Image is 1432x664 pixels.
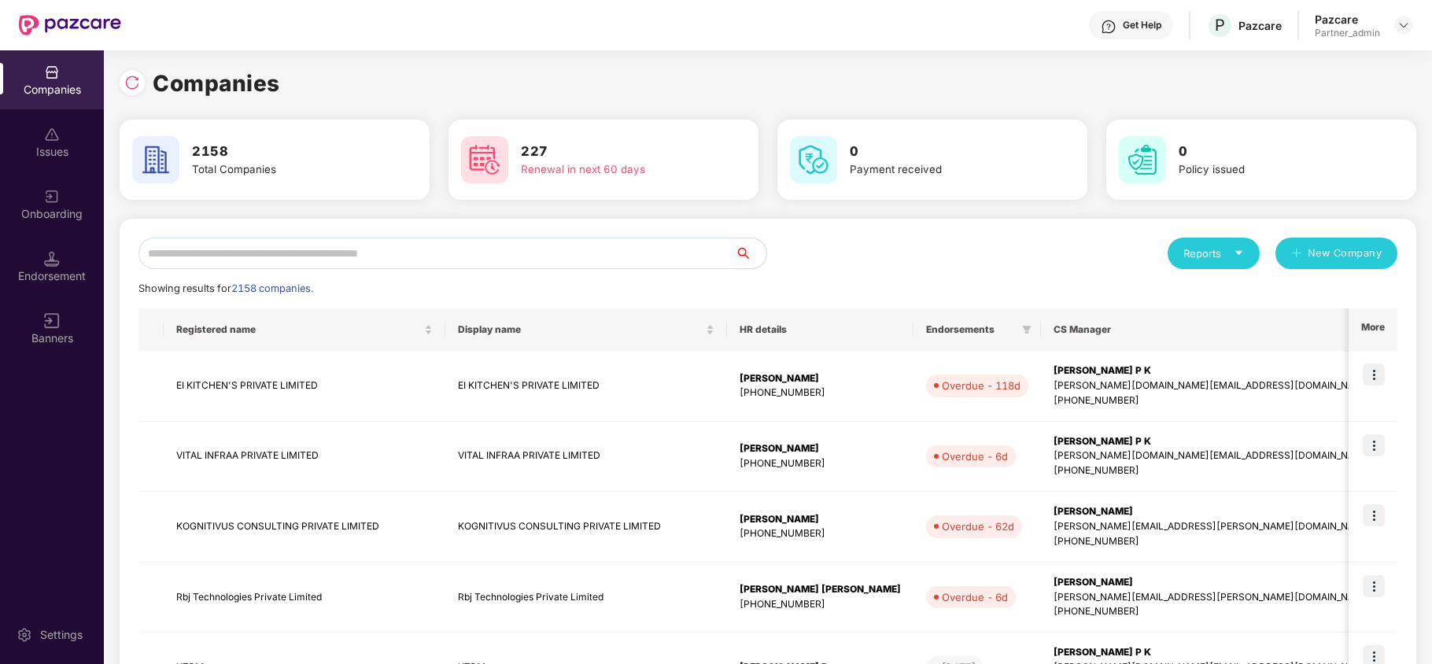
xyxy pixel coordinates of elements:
div: [PHONE_NUMBER] [740,526,901,541]
th: Registered name [164,308,445,351]
span: caret-down [1234,248,1244,258]
div: [PERSON_NAME] P K [1054,434,1372,449]
img: svg+xml;base64,PHN2ZyB4bWxucz0iaHR0cDovL3d3dy53My5vcmcvMjAwMC9zdmciIHdpZHRoPSI2MCIgaGVpZ2h0PSI2MC... [461,136,508,183]
div: [PERSON_NAME] [1054,504,1372,519]
h3: 0 [1179,142,1364,162]
img: icon [1363,575,1385,597]
div: Overdue - 6d [942,448,1008,464]
div: [PERSON_NAME][DOMAIN_NAME][EMAIL_ADDRESS][DOMAIN_NAME] [1054,378,1372,393]
h3: 0 [850,142,1035,162]
div: [PERSON_NAME] [PERSON_NAME] [740,582,901,597]
img: svg+xml;base64,PHN2ZyBpZD0iRHJvcGRvd24tMzJ4MzIiIHhtbG5zPSJodHRwOi8vd3d3LnczLm9yZy8yMDAwL3N2ZyIgd2... [1397,19,1410,31]
td: VITAL INFRAA PRIVATE LIMITED [445,422,727,492]
span: P [1215,16,1225,35]
img: svg+xml;base64,PHN2ZyB4bWxucz0iaHR0cDovL3d3dy53My5vcmcvMjAwMC9zdmciIHdpZHRoPSI2MCIgaGVpZ2h0PSI2MC... [132,136,179,183]
div: [PHONE_NUMBER] [740,597,901,612]
div: Overdue - 118d [942,378,1020,393]
span: Showing results for [138,282,313,294]
div: Overdue - 6d [942,589,1008,605]
div: Policy issued [1179,161,1364,178]
div: Partner_admin [1315,27,1380,39]
div: [PHONE_NUMBER] [1054,463,1372,478]
button: plusNew Company [1275,238,1397,269]
div: [PERSON_NAME][DOMAIN_NAME][EMAIL_ADDRESS][DOMAIN_NAME] [1054,448,1372,463]
div: [PERSON_NAME] [740,441,901,456]
button: search [734,238,767,269]
th: Display name [445,308,727,351]
td: VITAL INFRAA PRIVATE LIMITED [164,422,445,492]
img: svg+xml;base64,PHN2ZyBpZD0iUmVsb2FkLTMyeDMyIiB4bWxucz0iaHR0cDovL3d3dy53My5vcmcvMjAwMC9zdmciIHdpZH... [124,75,140,90]
td: Rbj Technologies Private Limited [164,563,445,633]
div: Settings [35,627,87,643]
img: icon [1363,363,1385,385]
div: [PHONE_NUMBER] [1054,393,1372,408]
div: [PERSON_NAME] P K [1054,645,1372,660]
td: KOGNITIVUS CONSULTING PRIVATE LIMITED [164,492,445,563]
th: HR details [727,308,913,351]
div: Pazcare [1238,18,1282,33]
td: EI KITCHEN'S PRIVATE LIMITED [445,351,727,422]
div: [PHONE_NUMBER] [740,456,901,471]
img: New Pazcare Logo [19,15,121,35]
img: icon [1363,434,1385,456]
div: [PERSON_NAME] P K [1054,363,1372,378]
div: Renewal in next 60 days [521,161,707,178]
div: [PHONE_NUMBER] [1054,604,1372,619]
div: Payment received [850,161,1035,178]
div: [PERSON_NAME] [1054,575,1372,590]
div: [PERSON_NAME][EMAIL_ADDRESS][PERSON_NAME][DOMAIN_NAME] [1054,519,1372,534]
img: icon [1363,504,1385,526]
div: [PERSON_NAME] [740,512,901,527]
td: Rbj Technologies Private Limited [445,563,727,633]
th: More [1349,308,1397,351]
div: Pazcare [1315,12,1380,27]
img: svg+xml;base64,PHN2ZyB3aWR0aD0iMTYiIGhlaWdodD0iMTYiIHZpZXdCb3g9IjAgMCAxNiAxNiIgZmlsbD0ibm9uZSIgeG... [44,313,60,329]
h3: 2158 [192,142,378,162]
img: svg+xml;base64,PHN2ZyB4bWxucz0iaHR0cDovL3d3dy53My5vcmcvMjAwMC9zdmciIHdpZHRoPSI2MCIgaGVpZ2h0PSI2MC... [1119,136,1166,183]
span: Registered name [176,323,421,336]
div: [PHONE_NUMBER] [1054,534,1372,549]
img: svg+xml;base64,PHN2ZyBpZD0iU2V0dGluZy0yMHgyMCIgeG1sbnM9Imh0dHA6Ly93d3cudzMub3JnLzIwMDAvc3ZnIiB3aW... [17,627,32,643]
span: Endorsements [926,323,1016,336]
div: [PERSON_NAME] [740,371,901,386]
div: [PERSON_NAME][EMAIL_ADDRESS][PERSON_NAME][DOMAIN_NAME] [1054,590,1372,605]
img: svg+xml;base64,PHN2ZyBpZD0iQ29tcGFuaWVzIiB4bWxucz0iaHR0cDovL3d3dy53My5vcmcvMjAwMC9zdmciIHdpZHRoPS... [44,65,60,80]
span: filter [1022,325,1032,334]
div: Total Companies [192,161,378,178]
img: svg+xml;base64,PHN2ZyB4bWxucz0iaHR0cDovL3d3dy53My5vcmcvMjAwMC9zdmciIHdpZHRoPSI2MCIgaGVpZ2h0PSI2MC... [790,136,837,183]
img: svg+xml;base64,PHN2ZyB3aWR0aD0iMTQuNSIgaGVpZ2h0PSIxNC41IiB2aWV3Qm94PSIwIDAgMTYgMTYiIGZpbGw9Im5vbm... [44,251,60,267]
span: CS Manager [1054,323,1360,336]
div: Overdue - 62d [942,518,1014,534]
span: New Company [1308,245,1382,261]
img: svg+xml;base64,PHN2ZyBpZD0iSXNzdWVzX2Rpc2FibGVkIiB4bWxucz0iaHR0cDovL3d3dy53My5vcmcvMjAwMC9zdmciIH... [44,127,60,142]
span: plus [1291,248,1301,260]
img: svg+xml;base64,PHN2ZyBpZD0iSGVscC0zMngzMiIgeG1sbnM9Imh0dHA6Ly93d3cudzMub3JnLzIwMDAvc3ZnIiB3aWR0aD... [1101,19,1116,35]
span: search [734,247,766,260]
h1: Companies [153,66,280,101]
div: Get Help [1123,19,1161,31]
div: [PHONE_NUMBER] [740,385,901,400]
div: Reports [1183,245,1244,261]
span: filter [1019,320,1035,339]
td: KOGNITIVUS CONSULTING PRIVATE LIMITED [445,492,727,563]
h3: 227 [521,142,707,162]
span: 2158 companies. [231,282,313,294]
span: Display name [458,323,703,336]
img: svg+xml;base64,PHN2ZyB3aWR0aD0iMjAiIGhlaWdodD0iMjAiIHZpZXdCb3g9IjAgMCAyMCAyMCIgZmlsbD0ibm9uZSIgeG... [44,189,60,205]
td: EI KITCHEN'S PRIVATE LIMITED [164,351,445,422]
